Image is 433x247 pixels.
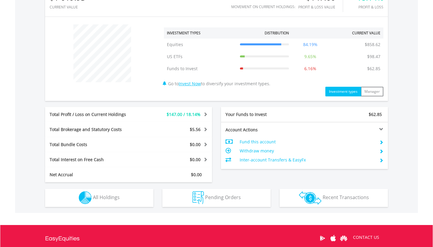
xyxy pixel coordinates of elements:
button: Manager [361,87,383,96]
div: Profit & Loss Value [298,5,343,9]
div: Account Actions [221,127,305,133]
div: Movement on Current Holdings: [231,5,295,9]
div: Total Bundle Costs [45,142,143,148]
th: Current Value [328,27,383,39]
span: $0.00 [191,172,202,177]
div: CURRENT VALUE [50,5,85,9]
td: $62.85 [364,63,383,75]
div: Total Profit / Loss on Current Holdings [45,111,143,117]
div: Total Brokerage and Statutory Costs [45,127,143,133]
div: Distribution [265,30,289,36]
td: 84.19% [292,39,329,51]
td: US ETFs [164,51,237,63]
td: $858.62 [362,39,383,51]
span: $5.56 [190,127,201,132]
div: Total Interest on Free Cash [45,157,143,163]
td: Equities [164,39,237,51]
span: Pending Orders [205,194,241,201]
td: 6.16% [292,63,329,75]
a: Invest Now [179,81,201,86]
img: holdings-wht.png [79,191,92,204]
td: Inter-account Transfers & EasyFx [240,155,375,164]
div: Net Accrual [45,172,143,178]
td: Withdraw money [240,146,375,155]
span: Recent Transactions [323,194,369,201]
span: $0.00 [190,142,201,147]
div: Go to to diversify your investment types. [159,21,388,96]
a: CONTACT US [349,229,383,246]
button: Pending Orders [162,189,271,207]
button: Investment types [325,87,361,96]
img: pending_instructions-wht.png [192,191,204,204]
td: Fund this account [240,137,375,146]
div: Your Funds to Invest [221,111,305,117]
td: $98.47 [364,51,383,63]
button: Recent Transactions [280,189,388,207]
button: All Holdings [45,189,153,207]
div: Profit & Loss [350,5,383,9]
img: transactions-zar-wht.png [299,191,321,205]
span: $0.00 [190,157,201,162]
span: All Holdings [93,194,120,201]
span: $147.00 / 18.14% [167,111,201,117]
td: 9.65% [292,51,329,63]
td: Funds to Invest [164,63,237,75]
span: $62.85 [369,111,382,117]
th: Investment Types [164,27,237,39]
